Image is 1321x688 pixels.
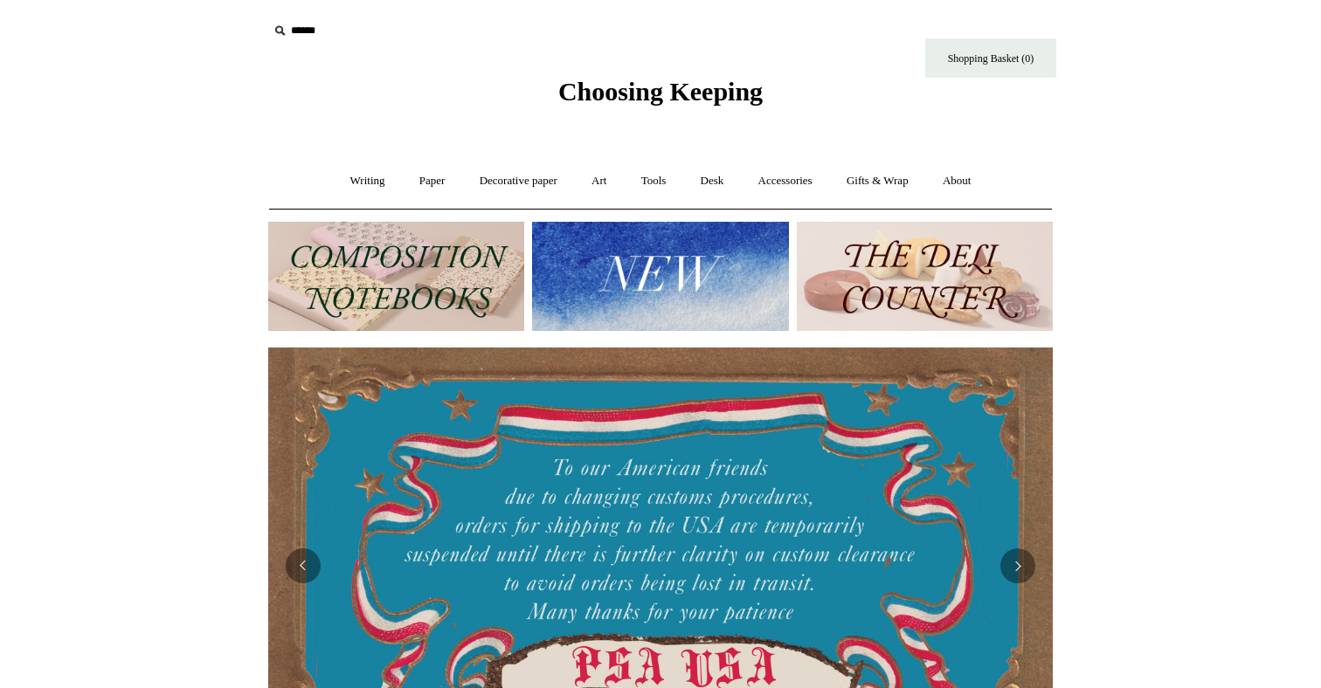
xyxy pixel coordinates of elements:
[404,158,461,204] a: Paper
[532,222,788,331] img: New.jpg__PID:f73bdf93-380a-4a35-bcfe-7823039498e1
[743,158,828,204] a: Accessories
[268,222,524,331] img: 202302 Composition ledgers.jpg__PID:69722ee6-fa44-49dd-a067-31375e5d54ec
[1000,548,1035,583] button: Next
[558,91,763,103] a: Choosing Keeping
[925,38,1056,78] a: Shopping Basket (0)
[335,158,401,204] a: Writing
[558,77,763,106] span: Choosing Keeping
[626,158,682,204] a: Tools
[464,158,573,204] a: Decorative paper
[576,158,622,204] a: Art
[797,222,1053,331] img: The Deli Counter
[927,158,987,204] a: About
[286,548,321,583] button: Previous
[831,158,924,204] a: Gifts & Wrap
[685,158,740,204] a: Desk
